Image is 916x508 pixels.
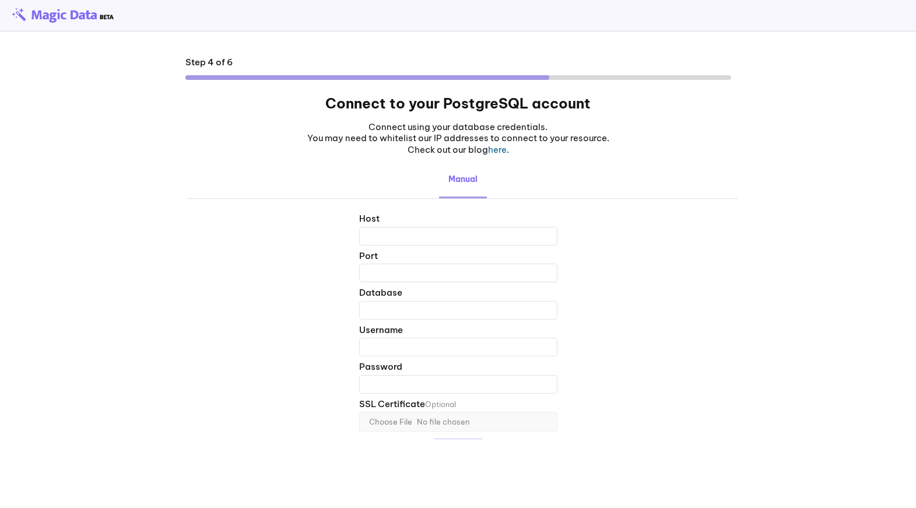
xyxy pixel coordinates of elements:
div: Username [359,324,557,336]
button: Connect [430,439,486,462]
div: SSL Certificate [359,398,557,410]
div: Port [359,250,557,262]
span: Optional [425,400,456,409]
a: here [488,144,507,155]
div: Database [359,287,557,299]
div: Step 4 of 6 [185,57,233,68]
h1: Connect to your PostgreSQL account [185,96,731,111]
b: Manual [439,169,487,189]
div: Host [359,213,557,225]
div: Password [359,361,557,373]
p: Connect using your database credentials. [185,121,731,133]
p: You may need to whitelist our IP addresses to connect to your resource. [185,132,731,144]
p: Check out our blog . [185,144,731,156]
img: beta-logo.png [12,8,114,23]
